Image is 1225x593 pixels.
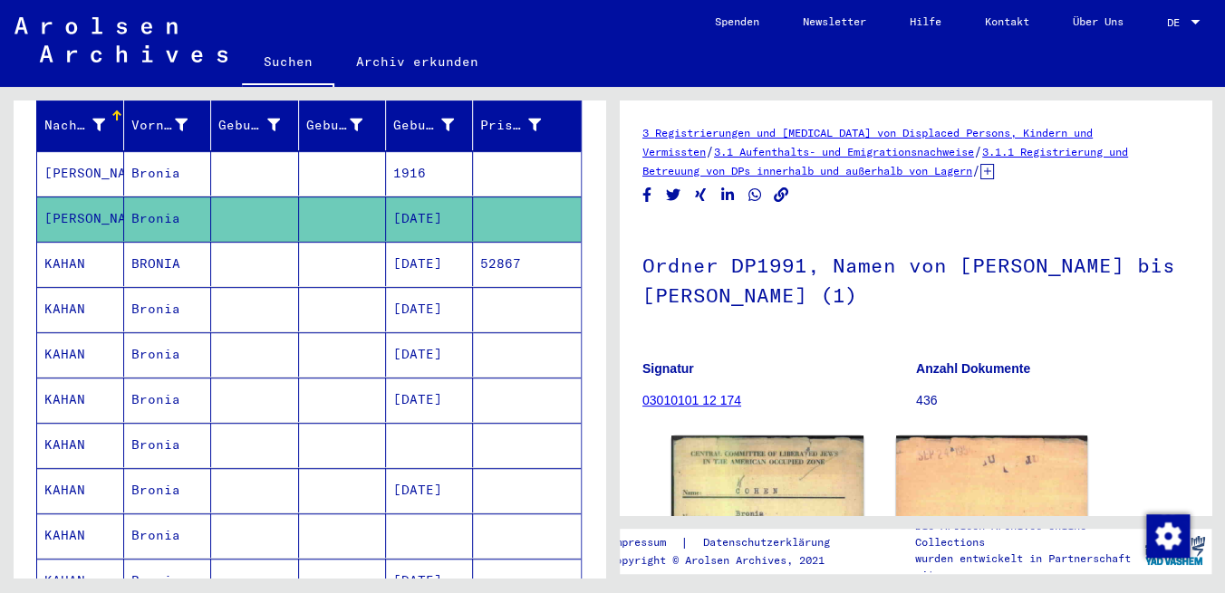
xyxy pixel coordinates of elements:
[131,110,210,139] div: Vorname
[473,242,581,286] mat-cell: 52867
[334,40,500,83] a: Archiv erkunden
[746,184,765,206] button: Share on WhatsApp
[916,391,1189,410] p: 436
[609,533,680,552] a: Impressum
[37,287,124,331] mat-cell: KAHAN
[124,287,211,331] mat-cell: Bronia
[706,143,714,159] span: /
[37,196,124,241] mat-cell: [PERSON_NAME]
[218,110,302,139] div: Geburtsname
[480,116,541,135] div: Prisoner #
[124,242,211,286] mat-cell: BRONIA
[386,242,473,286] mat-cell: [DATE]
[124,100,211,150] mat-header-cell: Vorname
[124,151,211,196] mat-cell: Bronia
[386,151,473,196] mat-cell: 1916
[124,196,211,241] mat-cell: Bronia
[124,332,211,377] mat-cell: Bronia
[299,100,386,150] mat-header-cell: Geburt‏
[44,110,128,139] div: Nachname
[393,116,454,135] div: Geburtsdatum
[386,378,473,422] mat-cell: [DATE]
[386,332,473,377] mat-cell: [DATE]
[642,393,741,407] a: 03010101 12 174
[642,224,1189,333] h1: Ordner DP1991, Namen von [PERSON_NAME] bis [PERSON_NAME] (1)
[37,378,124,422] mat-cell: KAHAN
[14,17,227,62] img: Arolsen_neg.svg
[642,126,1093,158] a: 3 Registrierungen und [MEDICAL_DATA] von Displaced Persons, Kindern und Vermissten
[124,513,211,558] mat-cell: Bronia
[473,100,581,150] mat-header-cell: Prisoner #
[1167,16,1187,29] span: DE
[974,143,982,159] span: /
[242,40,334,87] a: Suchen
[714,145,974,158] a: 3.1 Aufenthalts- und Emigrationsnachweise
[211,100,298,150] mat-header-cell: Geburtsname
[37,100,124,150] mat-header-cell: Nachname
[393,110,477,139] div: Geburtsdatum
[37,468,124,512] mat-cell: KAHAN
[306,110,385,139] div: Geburt‏
[124,423,211,467] mat-cell: Bronia
[719,184,738,206] button: Share on LinkedIn
[642,361,694,376] b: Signatur
[1141,528,1209,573] img: yv_logo.png
[664,184,683,206] button: Share on Twitter
[1146,514,1190,558] img: Zustimmung ändern
[131,116,188,135] div: Vorname
[609,552,852,569] p: Copyright © Arolsen Archives, 2021
[914,518,1137,550] p: Die Arolsen Archives Online-Collections
[609,533,852,552] div: |
[689,533,852,552] a: Datenschutzerklärung
[124,468,211,512] mat-cell: Bronia
[916,361,1030,376] b: Anzahl Dokumente
[124,378,211,422] mat-cell: Bronia
[306,116,362,135] div: Geburt‏
[914,550,1137,583] p: wurden entwickelt in Partnerschaft mit
[691,184,710,206] button: Share on Xing
[37,332,124,377] mat-cell: KAHAN
[480,110,564,139] div: Prisoner #
[37,151,124,196] mat-cell: [PERSON_NAME]
[37,242,124,286] mat-cell: KAHAN
[772,184,791,206] button: Copy link
[386,287,473,331] mat-cell: [DATE]
[386,468,473,512] mat-cell: [DATE]
[386,196,473,241] mat-cell: [DATE]
[638,184,657,206] button: Share on Facebook
[386,100,473,150] mat-header-cell: Geburtsdatum
[37,513,124,558] mat-cell: KAHAN
[37,423,124,467] mat-cell: KAHAN
[44,116,105,135] div: Nachname
[218,116,279,135] div: Geburtsname
[972,162,980,178] span: /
